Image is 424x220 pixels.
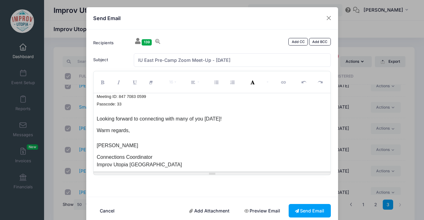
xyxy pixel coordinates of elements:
[142,39,152,45] span: 139
[225,73,241,91] button: Ordered list (⌘+⇧+NUM8)
[90,53,131,67] label: Subject
[93,172,331,175] div: Resize
[134,53,331,67] input: Subject
[297,73,313,91] button: Undo (⌘+Z)
[93,14,121,22] h4: Send Email
[261,73,272,91] button: More Color
[97,161,327,169] div: Improv Utopia [GEOGRAPHIC_DATA]
[288,38,308,46] a: Add CC
[276,73,292,91] button: Link (⌘+K)
[209,73,225,91] button: Unordered list (⌘+⇧+NUM7)
[95,73,111,91] button: Bold (⌘+B)
[97,94,146,99] span: Meeting ID: 847 7083 0599
[143,73,160,91] button: Remove Font Style (⌘+\)
[289,204,331,217] button: Send Email
[238,204,286,217] a: Preview Email
[185,73,205,91] button: Paragraph
[97,102,122,106] span: Passcode: 33
[164,73,182,91] button: Font Size
[90,36,131,49] label: Recipients
[97,115,327,123] p: Looking forward to connecting with many of you [DATE]!
[97,153,327,161] div: Connections Coordinator
[127,73,144,91] button: Underline (⌘+U)
[93,204,121,217] button: Cancel
[245,73,262,91] button: Recent Color
[97,143,138,148] span: [PERSON_NAME]
[111,73,127,91] button: Italic (⌘+I)
[169,79,173,84] span: 16
[323,13,334,24] button: Close
[183,204,236,217] a: Add Attachment
[309,38,331,46] a: Add BCC
[313,73,329,91] button: Redo (⌘+⇧+Z)
[97,127,327,134] div: Warm regards,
